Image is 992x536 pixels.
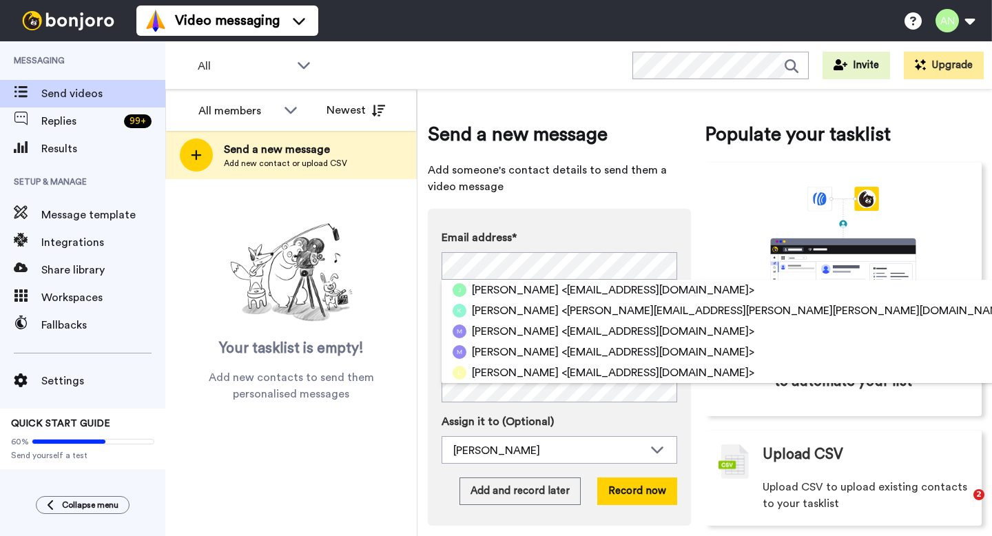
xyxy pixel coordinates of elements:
[561,282,754,298] span: <[EMAIL_ADDRESS][DOMAIN_NAME]>
[561,364,754,381] span: <[EMAIL_ADDRESS][DOMAIN_NAME]>
[945,489,978,522] iframe: Intercom live chat
[36,496,130,514] button: Collapse menu
[561,344,754,360] span: <[EMAIL_ADDRESS][DOMAIN_NAME]>
[11,436,29,447] span: 60%
[41,85,165,102] span: Send videos
[453,324,466,338] img: m.png
[442,413,677,430] label: Assign it to (Optional)
[224,141,347,158] span: Send a new message
[459,477,581,505] button: Add and record later
[472,344,559,360] span: [PERSON_NAME]
[705,121,982,148] span: Populate your tasklist
[561,323,754,340] span: <[EMAIL_ADDRESS][DOMAIN_NAME]>
[41,262,165,278] span: Share library
[472,302,559,319] span: [PERSON_NAME]
[316,96,395,124] button: Newest
[41,234,165,251] span: Integrations
[224,158,347,169] span: Add new contact or upload CSV
[223,218,360,328] img: ready-set-action.png
[41,289,165,306] span: Workspaces
[198,103,277,119] div: All members
[11,450,154,461] span: Send yourself a test
[41,207,165,223] span: Message template
[428,162,691,195] span: Add someone's contact details to send them a video message
[973,489,984,500] span: 2
[472,364,559,381] span: [PERSON_NAME]
[453,442,643,459] div: [PERSON_NAME]
[62,499,118,511] span: Collapse menu
[41,373,165,389] span: Settings
[145,10,167,32] img: vm-color.svg
[41,113,118,130] span: Replies
[186,369,396,402] span: Add new contacts to send them personalised messages
[453,283,466,297] img: j.png
[453,345,466,359] img: m.png
[472,323,559,340] span: [PERSON_NAME]
[597,477,677,505] button: Record now
[175,11,280,30] span: Video messaging
[763,479,968,512] span: Upload CSV to upload existing contacts to your tasklist
[442,229,677,246] label: Email address*
[740,187,947,337] div: animation
[823,52,890,79] button: Invite
[219,338,364,359] span: Your tasklist is empty!
[763,444,843,465] span: Upload CSV
[198,58,290,74] span: All
[472,282,559,298] span: [PERSON_NAME]
[428,121,691,148] span: Send a new message
[453,304,466,318] img: k.png
[719,444,749,479] img: csv-grey.png
[11,419,110,429] span: QUICK START GUIDE
[17,11,120,30] img: bj-logo-header-white.svg
[41,141,165,157] span: Results
[41,317,165,333] span: Fallbacks
[904,52,984,79] button: Upgrade
[124,114,152,128] div: 99 +
[453,366,466,380] img: l.png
